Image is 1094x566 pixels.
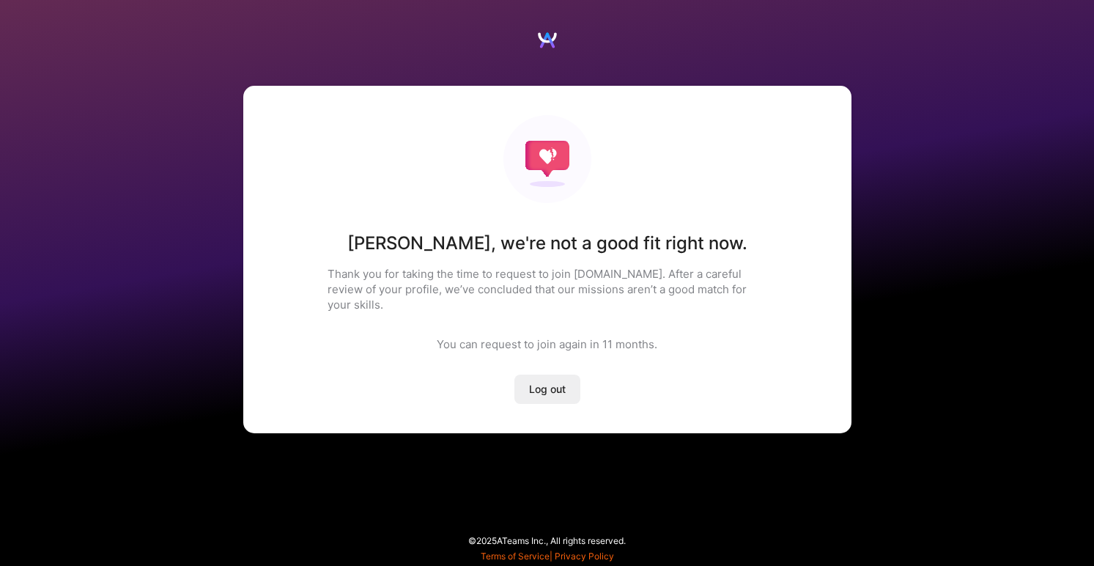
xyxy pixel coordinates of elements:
button: Log out [514,375,580,404]
h1: [PERSON_NAME] , we're not a good fit right now. [347,232,747,254]
p: Thank you for taking the time to request to join [DOMAIN_NAME]. After a careful review of your pr... [328,266,767,312]
img: Not fit [503,115,591,203]
span: Log out [529,382,566,397]
span: | [481,551,614,562]
a: Terms of Service [481,551,550,562]
div: You can request to join again in 11 months . [437,337,657,352]
img: Logo [536,29,558,51]
a: Privacy Policy [555,551,614,562]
